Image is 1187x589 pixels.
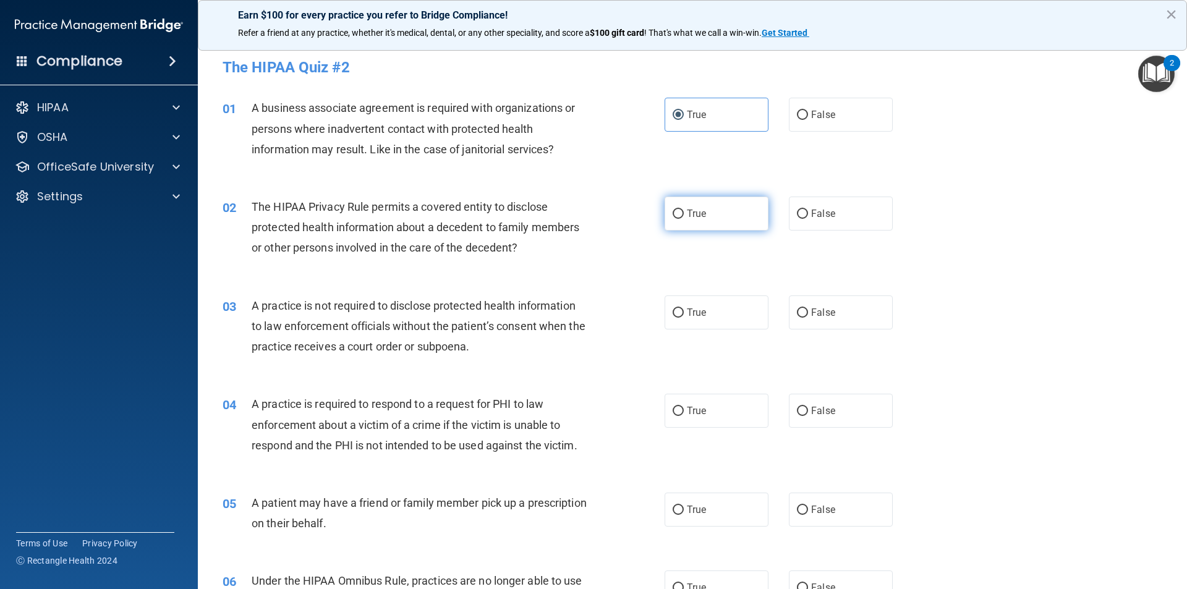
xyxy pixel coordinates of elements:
input: False [797,111,808,120]
a: Terms of Use [16,537,67,549]
span: A practice is not required to disclose protected health information to law enforcement officials ... [252,299,585,353]
input: True [673,506,684,515]
strong: Get Started [762,28,807,38]
span: ! That's what we call a win-win. [644,28,762,38]
input: True [673,111,684,120]
span: False [811,504,835,515]
input: True [673,308,684,318]
span: A patient may have a friend or family member pick up a prescription on their behalf. [252,496,587,530]
span: 02 [223,200,236,215]
span: True [687,405,706,417]
span: Ⓒ Rectangle Health 2024 [16,554,117,567]
span: The HIPAA Privacy Rule permits a covered entity to disclose protected health information about a ... [252,200,579,254]
strong: $100 gift card [590,28,644,38]
span: A practice is required to respond to a request for PHI to law enforcement about a victim of a cri... [252,397,577,451]
h4: The HIPAA Quiz #2 [223,59,1162,75]
span: True [687,504,706,515]
p: HIPAA [37,100,69,115]
span: False [811,109,835,121]
button: Close [1165,4,1177,24]
input: False [797,506,808,515]
span: 01 [223,101,236,116]
span: 04 [223,397,236,412]
p: OfficeSafe University [37,159,154,174]
a: Privacy Policy [82,537,138,549]
span: False [811,307,835,318]
span: 03 [223,299,236,314]
span: False [811,208,835,219]
span: False [811,405,835,417]
p: Earn $100 for every practice you refer to Bridge Compliance! [238,9,1147,21]
span: Refer a friend at any practice, whether it's medical, dental, or any other speciality, and score a [238,28,590,38]
h4: Compliance [36,53,122,70]
span: 05 [223,496,236,511]
img: PMB logo [15,13,183,38]
input: True [673,407,684,416]
a: Get Started [762,28,809,38]
a: HIPAA [15,100,180,115]
p: OSHA [37,130,68,145]
input: False [797,210,808,219]
input: False [797,308,808,318]
span: True [687,109,706,121]
p: Settings [37,189,83,204]
span: True [687,307,706,318]
a: OfficeSafe University [15,159,180,174]
span: 06 [223,574,236,589]
input: True [673,210,684,219]
span: True [687,208,706,219]
a: OSHA [15,130,180,145]
button: Open Resource Center, 2 new notifications [1138,56,1175,92]
a: Settings [15,189,180,204]
span: A business associate agreement is required with organizations or persons where inadvertent contac... [252,101,575,155]
div: 2 [1170,63,1174,79]
input: False [797,407,808,416]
